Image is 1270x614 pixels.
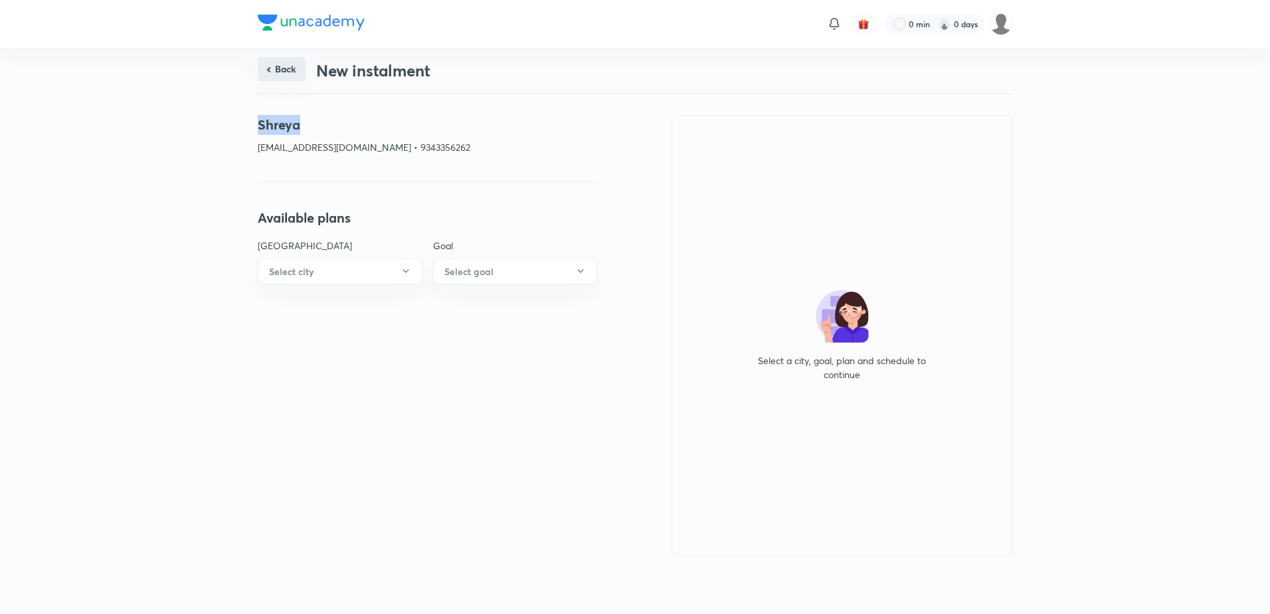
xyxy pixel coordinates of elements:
button: Select city [258,258,422,284]
button: Back [258,57,306,81]
img: streak [938,17,951,31]
h3: New instalment [316,61,430,80]
img: Company Logo [258,15,365,31]
button: Select goal [433,258,598,284]
a: Company Logo [258,15,365,34]
img: avatar [858,18,869,30]
h6: Select goal [444,264,494,278]
h4: Available plans [258,208,597,228]
p: Select a city, goal, plan and schedule to continue [749,354,935,381]
img: PRADEEP KADAM [990,13,1012,35]
h6: Select city [269,264,314,278]
p: [GEOGRAPHIC_DATA] [258,239,422,253]
p: Goal [433,239,598,253]
button: avatar [853,13,874,35]
p: [EMAIL_ADDRESS][DOMAIN_NAME] • 9343356262 [258,140,597,154]
img: no-plan-selected [816,290,869,343]
h4: Shreya [258,115,597,135]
